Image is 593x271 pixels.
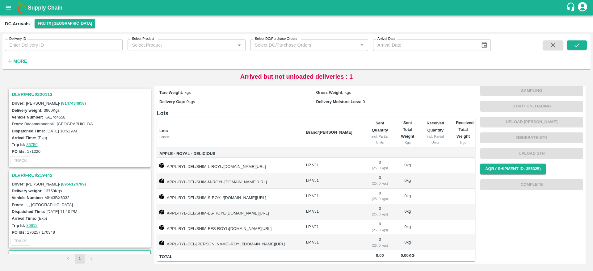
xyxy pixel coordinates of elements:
b: Supply Chain [28,5,62,11]
label: 170257,170348 [27,230,55,235]
label: Delivery weight: [12,189,43,193]
input: Enter Delivery ID [5,39,123,51]
div: incl. Partial Units [425,134,446,145]
span: 0.00 [369,252,390,259]
span: 0 kgs [187,99,195,104]
span: 0.00 Kg [401,253,414,258]
td: LP VJ1 [301,235,364,250]
button: Choose date [478,39,490,51]
label: From: [12,202,23,207]
td: 0 kg [396,189,420,204]
label: 171220 [27,149,40,154]
span: Total [159,253,301,261]
button: Select DC [35,19,95,28]
h3: DLVR/FRUI/219214 [12,252,149,260]
img: box [159,194,164,199]
a: (8147434858) [61,101,86,106]
span: [PERSON_NAME] - [26,182,86,186]
td: APPL-RYL-DEL/SHIM-M-ROYL/[DOMAIN_NAME][URL] [157,173,301,189]
div: ( 25, 0 kgs) [369,211,390,217]
div: Kgs [401,140,415,145]
td: APPL-RYL-DEL/[PERSON_NAME]-ROYL/[DOMAIN_NAME][URL] [157,235,301,250]
label: PO Ids: [12,230,26,235]
a: 86612 [26,223,37,228]
label: Select Product [132,36,154,41]
a: Supply Chain [28,3,566,12]
a: 86750 [26,142,37,147]
label: Driver: [12,182,25,186]
td: APPL-RYL-DEL/SHIM-EES-ROYL/[DOMAIN_NAME][URL] [157,219,301,235]
label: Delivery Moisture Loss: [316,99,362,104]
label: Trip Id: [12,223,25,228]
label: Select DC/Purchase Orders [255,36,297,41]
span: kgs [185,90,191,95]
label: Trip Id: [12,142,25,147]
img: box [159,225,164,230]
div: ( 25, 0 kgs) [369,165,390,171]
td: 0 kg [396,204,420,219]
span: kgs [345,90,351,95]
img: logo [15,2,28,14]
nav: pagination navigation [62,254,97,264]
img: box [159,240,164,245]
button: page 1 [75,254,85,264]
label: From: [12,122,23,126]
label: Arrival Time: [12,135,36,140]
td: APPL-RYL-DEL/SHIM-ES-ROYL/[DOMAIN_NAME][URL] [157,204,301,219]
img: box [159,210,164,215]
label: Tare Weight: [159,90,183,95]
button: AQR ( Shipment Id: 355325) [480,164,546,174]
td: LP VJ1 [301,204,364,219]
td: 0 [364,189,395,204]
label: Delivery weight: [12,108,43,113]
label: Dispatched Time: [12,129,45,133]
label: [DATE] 11:10 PM [46,209,77,214]
td: 0 [364,235,395,250]
td: 0 kg [396,235,420,250]
div: DC Arrivals [5,20,30,28]
td: 0 [364,173,395,189]
label: Dispatched Time: [12,209,45,214]
button: open drawer [1,1,15,15]
label: Driver: [12,101,25,106]
div: ( 25, 0 kgs) [369,196,390,202]
input: Arrival Date [373,39,476,51]
td: 0 kg [396,173,420,189]
button: Open [235,41,243,49]
td: LP VJ1 [301,189,364,204]
td: 0 [364,219,395,235]
p: Arrived but not unloaded deliveries : 1 [240,72,353,81]
label: 13750 Kgs [44,189,62,193]
button: More [5,56,29,66]
td: 0 [364,204,395,219]
td: 0 kg [396,158,420,173]
div: ( 25, 0 kgs) [369,243,390,248]
label: Delivery ID [9,36,26,41]
td: LP VJ1 [301,158,364,173]
label: (Exp) [37,216,47,221]
div: customer-support [566,2,577,13]
b: Received Total Weight [456,120,473,139]
span: 0 [363,99,365,104]
label: , , , [GEOGRAPHIC_DATA] [24,202,73,207]
label: [DATE] 10:51 AM [46,129,77,133]
a: (8956124789) [61,182,86,186]
b: Received Quantity [427,121,444,132]
h6: Lots [157,109,475,118]
label: Gross Weight: [316,90,344,95]
label: Vehicle Number: [12,115,43,119]
input: Select DC/Purchase Orders [252,41,348,49]
label: (Exp) [37,135,47,140]
label: KA17d4558 [44,115,65,119]
img: box [159,163,164,168]
td: APPL-RYL-DEL/SHIM-L-ROYL/[DOMAIN_NAME][URL] [157,158,301,173]
span: Apple - Royal - Delicious [159,150,301,157]
td: 0 kg [396,219,420,235]
b: Sent Total Weight [401,120,414,139]
input: Select Product [129,41,233,49]
label: Arrival Time: [12,216,36,221]
h3: DLVR/FRUI/219442 [12,171,149,179]
strong: More [13,59,27,64]
div: Kgs [456,140,470,145]
td: LP VJ1 [301,173,364,189]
